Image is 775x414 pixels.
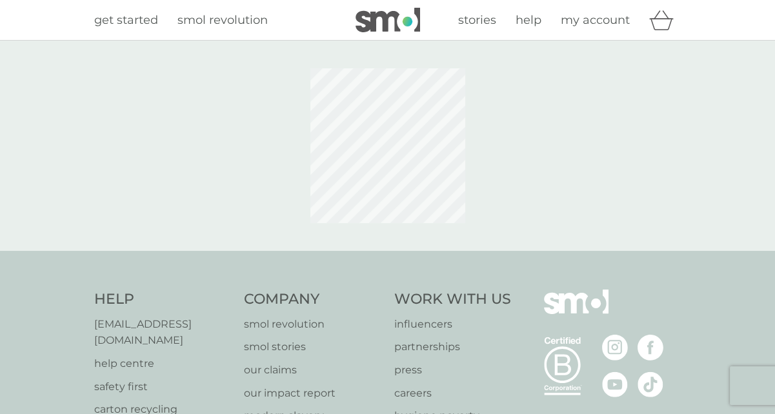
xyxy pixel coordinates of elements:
img: visit the smol Youtube page [602,371,628,397]
img: smol [544,290,609,333]
a: smol stories [244,339,381,355]
img: smol [356,8,420,32]
a: help [516,11,541,30]
a: [EMAIL_ADDRESS][DOMAIN_NAME] [94,316,232,349]
div: basket [649,7,681,33]
a: partnerships [394,339,511,355]
h4: Work With Us [394,290,511,310]
a: influencers [394,316,511,333]
span: get started [94,13,158,27]
span: smol revolution [177,13,268,27]
a: safety first [94,379,232,395]
a: our claims [244,362,381,379]
span: stories [458,13,496,27]
span: help [516,13,541,27]
a: smol revolution [244,316,381,333]
a: my account [561,11,630,30]
img: visit the smol Tiktok page [638,371,663,397]
a: press [394,362,511,379]
a: careers [394,385,511,402]
img: visit the smol Instagram page [602,335,628,360]
a: stories [458,11,496,30]
a: help centre [94,355,232,372]
a: our impact report [244,385,381,402]
h4: Company [244,290,381,310]
img: visit the smol Facebook page [638,335,663,360]
a: get started [94,11,158,30]
span: my account [561,13,630,27]
h4: Help [94,290,232,310]
a: smol revolution [177,11,268,30]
